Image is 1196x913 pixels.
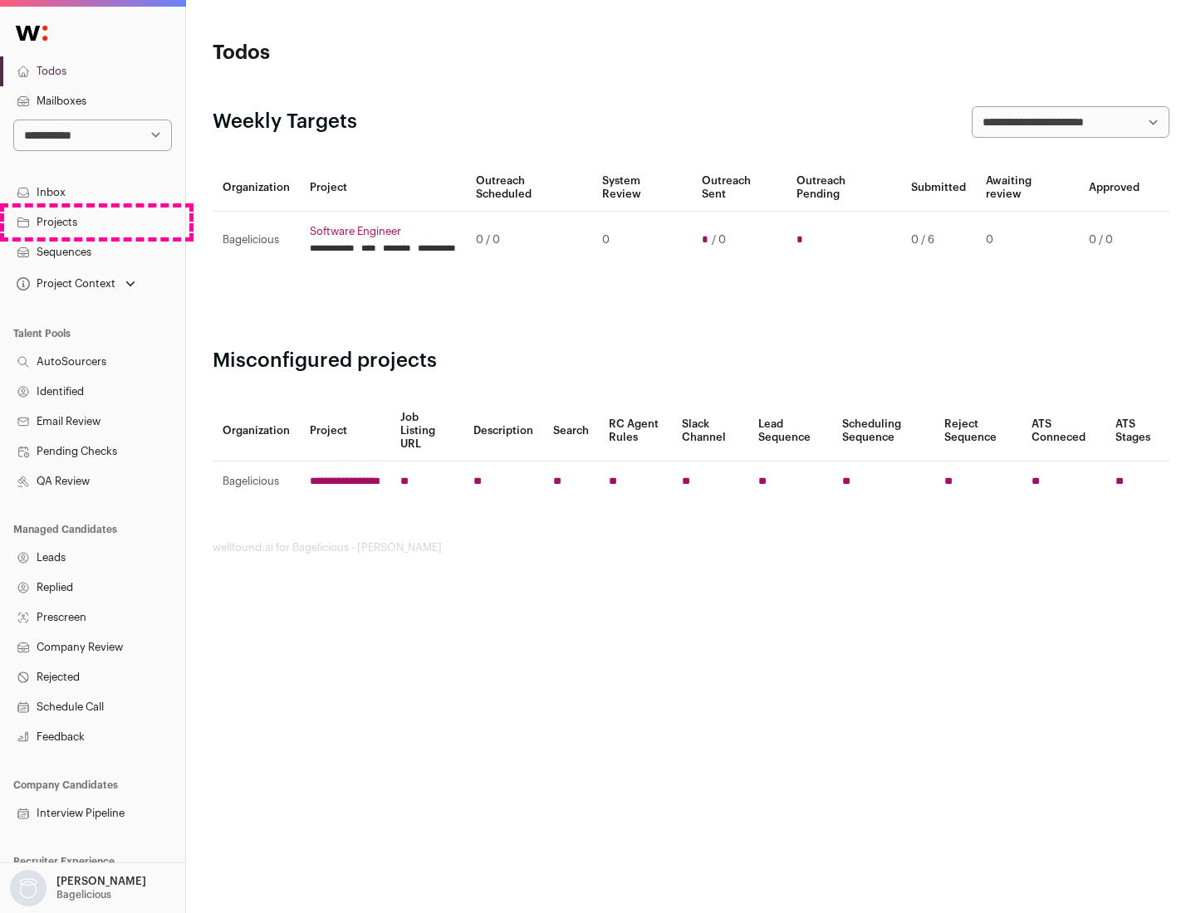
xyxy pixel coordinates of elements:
[466,164,592,212] th: Outreach Scheduled
[1105,401,1169,461] th: ATS Stages
[13,272,139,295] button: Open dropdown
[543,401,599,461] th: Search
[976,212,1079,269] td: 0
[213,401,300,461] th: Organization
[672,401,748,461] th: Slack Channel
[592,164,691,212] th: System Review
[213,109,357,135] h2: Weekly Targets
[310,225,456,238] a: Software Engineer
[463,401,543,461] th: Description
[1079,212,1149,269] td: 0 / 0
[901,212,976,269] td: 0 / 6
[787,164,900,212] th: Outreach Pending
[213,461,300,502] td: Bagelicious
[1022,401,1105,461] th: ATS Conneced
[213,40,532,66] h1: Todos
[7,870,149,906] button: Open dropdown
[213,164,300,212] th: Organization
[901,164,976,212] th: Submitted
[10,870,47,906] img: nopic.png
[976,164,1079,212] th: Awaiting review
[934,401,1022,461] th: Reject Sequence
[466,212,592,269] td: 0 / 0
[213,212,300,269] td: Bagelicious
[748,401,832,461] th: Lead Sequence
[300,164,466,212] th: Project
[7,17,56,50] img: Wellfound
[213,348,1169,374] h2: Misconfigured projects
[592,212,691,269] td: 0
[213,541,1169,554] footer: wellfound:ai for Bagelicious - [PERSON_NAME]
[599,401,671,461] th: RC Agent Rules
[692,164,787,212] th: Outreach Sent
[13,277,115,290] div: Project Context
[712,233,726,247] span: / 0
[300,401,390,461] th: Project
[832,401,934,461] th: Scheduling Sequence
[1079,164,1149,212] th: Approved
[390,401,463,461] th: Job Listing URL
[56,875,146,888] p: [PERSON_NAME]
[56,888,111,901] p: Bagelicious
